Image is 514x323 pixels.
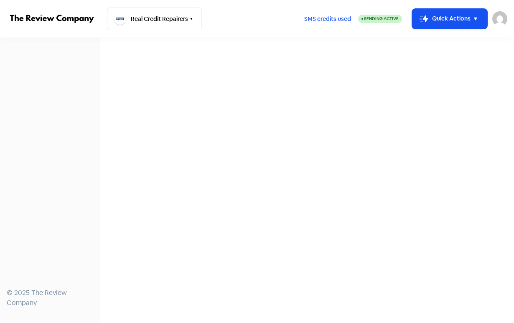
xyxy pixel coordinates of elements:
[107,8,202,30] button: Real Credit Repairers
[304,15,351,23] span: SMS credits used
[7,288,93,308] div: © 2025 The Review Company
[358,14,402,24] a: Sending Active
[412,9,487,29] button: Quick Actions
[364,16,399,21] span: Sending Active
[492,11,507,26] img: User
[297,14,358,23] a: SMS credits used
